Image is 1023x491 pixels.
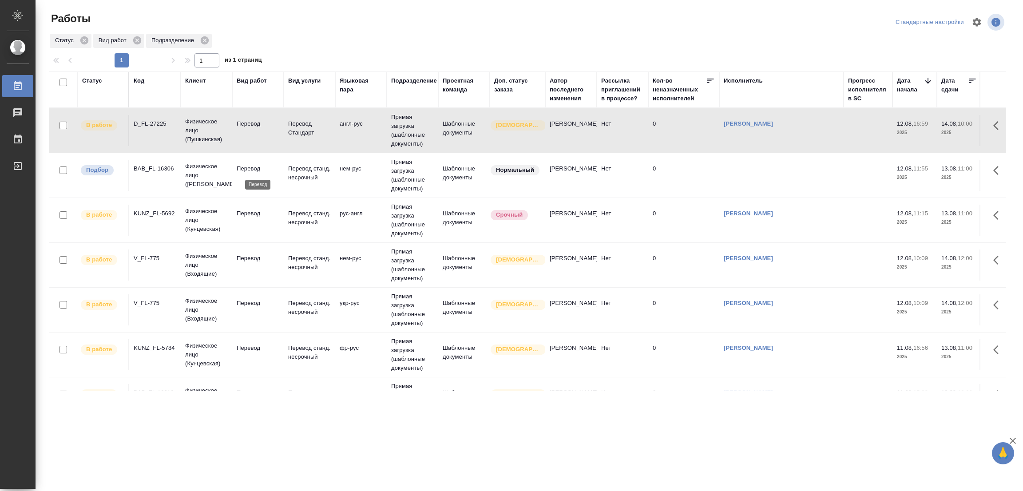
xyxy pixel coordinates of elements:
p: 11.08, [897,389,913,396]
p: Перевод [237,299,279,308]
p: Нормальный [496,166,534,174]
p: Физическое лицо (Кунцевская) [185,341,228,368]
p: Перевод [237,209,279,218]
a: [PERSON_NAME] [724,210,773,217]
td: Шаблонные документы [438,339,490,370]
div: Дата начала [897,76,924,94]
div: Исполнитель выполняет работу [80,209,124,221]
p: 14.08, [941,300,958,306]
p: Перевод [237,164,279,173]
div: Исполнитель выполняет работу [80,344,124,356]
p: 13.08, [941,210,958,217]
div: Проектная команда [443,76,485,94]
button: 🙏 [992,442,1014,464]
span: Посмотреть информацию [987,14,1006,31]
p: 13.08, [941,344,958,351]
a: [PERSON_NAME] [724,389,773,396]
p: В работе [86,390,112,399]
td: [PERSON_NAME] [545,249,597,281]
p: Перевод станд. несрочный [288,299,331,317]
p: 11:55 [913,165,928,172]
div: Вид работ [93,34,144,48]
p: 2025 [941,263,977,272]
div: split button [893,16,966,29]
td: Прямая загрузка (шаблонные документы) [387,377,438,422]
td: 0 [648,294,719,325]
div: Автор последнего изменения [550,76,592,103]
p: Физическое лицо (Кунцевская) [185,207,228,234]
div: BAB_FL-16312 [134,388,176,397]
div: Языковая пара [340,76,382,94]
span: Настроить таблицу [966,12,987,33]
p: В работе [86,255,112,264]
span: 🙏 [995,444,1011,463]
button: Здесь прячутся важные кнопки [988,115,1009,136]
div: Исполнитель выполняет работу [80,299,124,311]
div: KUNZ_FL-5784 [134,344,176,352]
td: Нет [597,339,648,370]
a: [PERSON_NAME] [724,255,773,261]
p: Физическое лицо ([PERSON_NAME]) [185,386,228,413]
p: Физическое лицо (Входящие) [185,297,228,323]
p: [DEMOGRAPHIC_DATA] [496,121,540,130]
span: из 1 страниц [225,55,262,67]
a: [PERSON_NAME] [724,344,773,351]
p: В работе [86,300,112,309]
div: V_FL-775 [134,254,176,263]
div: KUNZ_FL-5692 [134,209,176,218]
span: Работы [49,12,91,26]
p: 12.08, [897,300,913,306]
p: Физическое лицо (Входящие) [185,252,228,278]
p: Перевод станд. несрочный [288,254,331,272]
p: Подбор [86,166,108,174]
td: Нет [597,115,648,146]
p: 2025 [897,128,932,137]
div: Подразделение [146,34,212,48]
td: Нет [597,384,648,415]
td: Шаблонные документы [438,160,490,191]
p: Статус [55,36,77,45]
p: 10:09 [913,255,928,261]
button: Здесь прячутся важные кнопки [988,160,1009,181]
div: Вид услуги [288,76,321,85]
p: 11:00 [958,165,972,172]
td: Прямая загрузка (шаблонные документы) [387,243,438,287]
td: Нет [597,249,648,281]
td: [PERSON_NAME] [545,339,597,370]
p: Перевод [237,388,279,397]
td: Шаблонные документы [438,384,490,415]
td: Прямая загрузка (шаблонные документы) [387,108,438,153]
td: рус-англ [335,384,387,415]
p: 14.08, [941,255,958,261]
button: Здесь прячутся важные кнопки [988,294,1009,316]
p: 12.08, [897,120,913,127]
td: 0 [648,249,719,281]
p: Перевод [237,344,279,352]
td: 0 [648,339,719,370]
td: Прямая загрузка (шаблонные документы) [387,153,438,198]
td: укр-рус [335,294,387,325]
p: Вид работ [99,36,130,45]
p: 16:56 [913,344,928,351]
button: Здесь прячутся важные кнопки [988,339,1009,360]
div: Вид работ [237,76,267,85]
td: Шаблонные документы [438,249,490,281]
p: 15:08 [913,389,928,396]
td: Прямая загрузка (шаблонные документы) [387,333,438,377]
p: 11:00 [958,210,972,217]
div: Исполнитель выполняет работу [80,388,124,400]
td: Нет [597,294,648,325]
div: BAB_FL-16306 [134,164,176,173]
p: [DEMOGRAPHIC_DATA] [496,255,540,264]
div: Статус [82,76,102,85]
a: [PERSON_NAME] [724,120,773,127]
p: [DEMOGRAPHIC_DATA] [496,345,540,354]
p: Перевод станд. несрочный [288,209,331,227]
p: Перевод станд. несрочный [288,344,331,361]
div: Можно подбирать исполнителей [80,164,124,176]
p: 10:00 [958,389,972,396]
p: Перевод Стандарт [288,388,331,406]
p: 2025 [897,308,932,317]
td: [PERSON_NAME] [545,384,597,415]
td: Прямая загрузка (шаблонные документы) [387,288,438,332]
